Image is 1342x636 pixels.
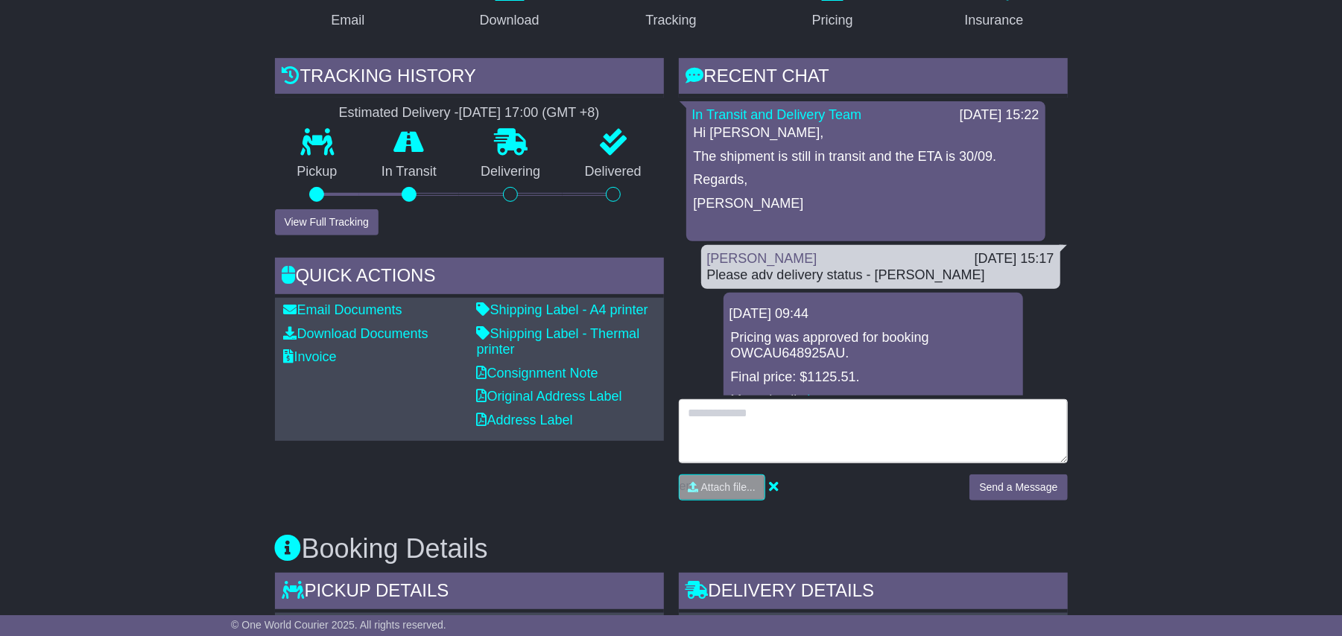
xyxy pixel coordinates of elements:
div: Please adv delivery status - [PERSON_NAME] [707,267,1054,284]
div: Pickup Details [275,573,664,613]
div: [DATE] 15:17 [975,251,1054,267]
p: More details: . [731,392,1016,409]
span: © One World Courier 2025. All rights reserved. [231,619,446,631]
p: Delivered [563,164,664,180]
a: Original Address Label [477,389,622,404]
div: [DATE] 15:22 [960,107,1039,124]
p: [PERSON_NAME] [694,196,1038,212]
div: Pricing [812,10,853,31]
p: Pricing was approved for booking OWCAU648925AU. [731,330,1016,362]
h3: Booking Details [275,534,1068,564]
div: [DATE] 17:00 (GMT +8) [459,105,600,121]
p: Hi [PERSON_NAME], [694,125,1038,141]
div: Tracking history [275,58,664,98]
p: Delivering [459,164,563,180]
button: View Full Tracking [275,209,379,235]
p: Final price: $1125.51. [731,369,1016,386]
a: Invoice [284,349,337,364]
button: Send a Message [969,474,1067,500]
div: Download [480,10,539,31]
a: Email Documents [284,302,402,317]
p: The shipment is still in transit and the ETA is 30/09. [694,149,1038,165]
div: Delivery Details [679,573,1068,613]
div: [DATE] 09:44 [729,306,1017,322]
a: [PERSON_NAME] [707,251,817,266]
div: Insurance [965,10,1024,31]
a: Download Documents [284,326,428,341]
a: Shipping Label - Thermal printer [477,326,640,357]
p: Pickup [275,164,360,180]
div: RECENT CHAT [679,58,1068,98]
a: In Transit and Delivery Team [692,107,862,122]
p: In Transit [359,164,459,180]
a: Consignment Note [477,366,598,381]
div: Tracking [645,10,696,31]
a: Shipping Label - A4 printer [477,302,648,317]
a: here [808,392,835,407]
div: Email [331,10,364,31]
p: Regards, [694,172,1038,188]
a: Address Label [477,413,573,427]
div: Quick Actions [275,258,664,298]
div: Estimated Delivery - [275,105,664,121]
